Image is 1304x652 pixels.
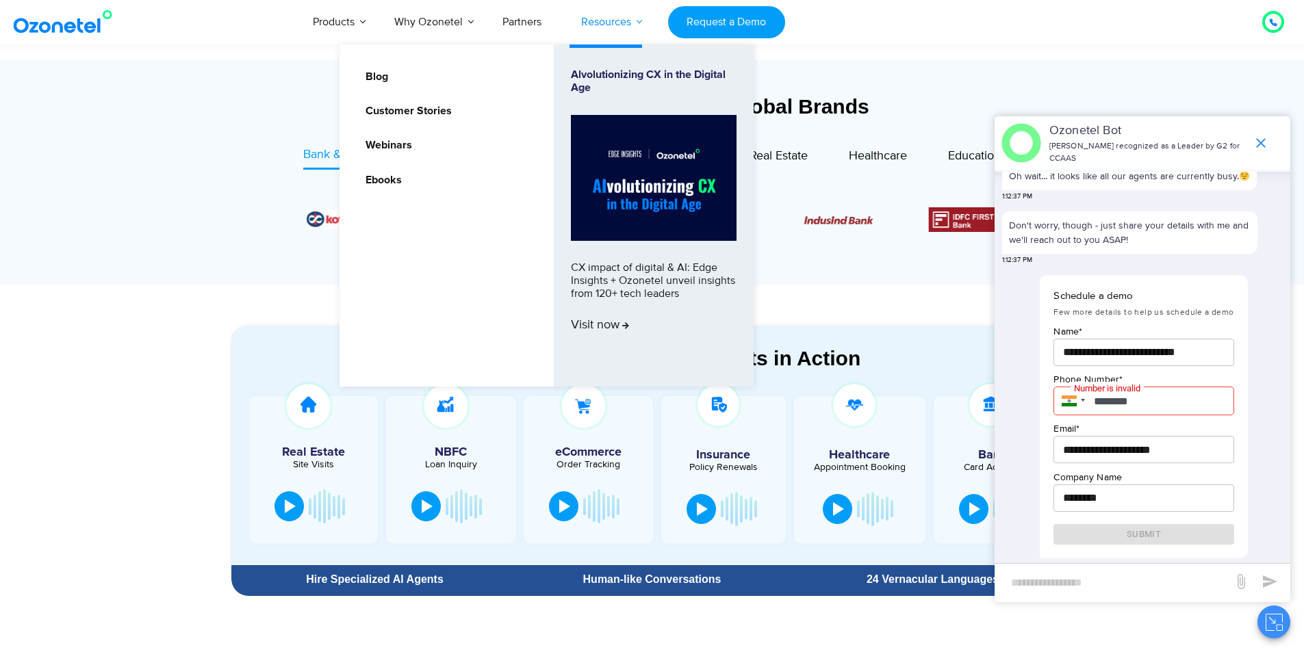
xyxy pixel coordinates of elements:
[750,148,808,164] span: Real Estate
[804,211,873,228] div: 3 / 6
[1009,169,1250,183] p: Oh wait... it looks like all our agents are currently busy.
[256,460,372,469] div: Site Visits
[1049,140,1246,165] p: [PERSON_NAME] recognized as a Leader by G2 for CCAAS
[245,346,1073,370] div: Experience Our Voice AI Agents in Action
[1049,122,1246,140] p: Ozonetel Bot
[1257,605,1290,638] button: Close chat
[1053,289,1233,304] p: Schedule a demo
[306,209,375,229] img: Picture26.jpg
[518,574,785,585] div: Human-like Conversations
[238,574,512,585] div: Hire Specialized AI Agents
[1247,129,1275,157] span: end chat or minimize
[357,103,454,120] a: Customer Stories
[571,115,737,241] img: Alvolutionizing.jpg
[804,462,915,472] div: Appointment Booking
[1053,372,1233,387] p: Phone Number *
[668,462,779,472] div: Policy Renewals
[1053,307,1233,317] span: Few more details to help us schedule a demo
[1053,324,1233,339] p: Name *
[799,574,1066,585] div: 24 Vernacular Languages
[929,207,998,232] img: Picture12.png
[306,209,375,229] div: 5 / 6
[849,148,907,164] span: Healthcare
[357,172,404,189] a: Ebooks
[1001,571,1226,595] div: new-msg-input
[929,207,998,232] div: 4 / 6
[231,94,1073,118] div: Trusted CX Partner for 3,500+ Global Brands
[804,216,873,224] img: Picture10.png
[1053,387,1089,415] div: India: + 91
[256,446,372,458] h5: Real Estate
[948,146,1001,170] a: Education
[393,446,509,458] h5: NBFC
[1053,470,1233,484] p: Company Name
[849,146,907,170] a: Healthcare
[530,446,646,458] h5: eCommerce
[571,68,737,363] a: Alvolutionizing CX in the Digital AgeCX impact of digital & AI: Edge Insights + Ozonetel unveil i...
[303,147,397,162] span: Bank & Insurance
[303,146,397,170] a: Bank & Insurance
[1009,218,1251,247] p: Don't worry, though - just share your details with me and we'll reach out to you ASAP!
[1240,171,1249,181] img: 😔
[1001,123,1041,163] img: header
[307,201,998,237] div: Image Carousel
[941,449,1051,461] h5: Banks
[941,462,1051,472] div: Card Activation
[357,137,414,154] a: Webinars
[393,460,509,469] div: Loan Inquiry
[1071,382,1144,395] div: Number is invalid
[668,6,785,38] a: Request a Demo
[530,460,646,469] div: Order Tracking
[1002,255,1032,265] span: 1:12:37 PM
[1002,192,1032,202] span: 1:12:37 PM
[357,68,390,86] a: Blog
[750,146,808,170] a: Real Estate
[571,318,629,333] span: Visit now
[804,449,915,461] h5: Healthcare
[948,148,1001,164] span: Education
[668,449,779,461] h5: Insurance
[1053,421,1233,436] p: Email *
